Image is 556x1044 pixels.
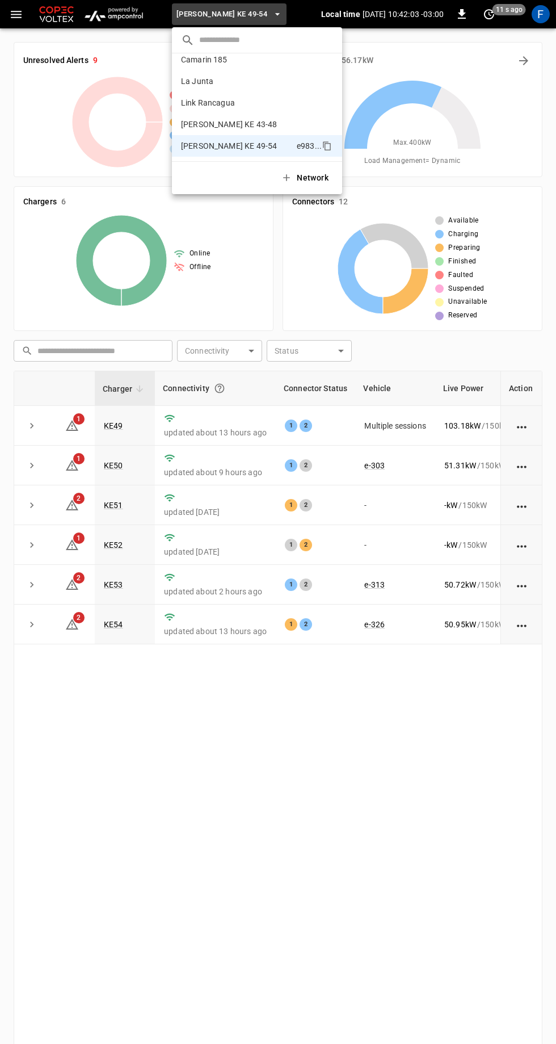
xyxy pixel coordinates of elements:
button: Network [274,166,338,190]
p: [PERSON_NAME] KE 49-54 [181,140,292,152]
div: copy [321,139,334,153]
p: Link Rancagua [181,97,293,108]
p: La Junta [181,76,293,87]
p: Camarin 185 [181,54,292,65]
p: [PERSON_NAME] KE 43-48 [181,119,292,130]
